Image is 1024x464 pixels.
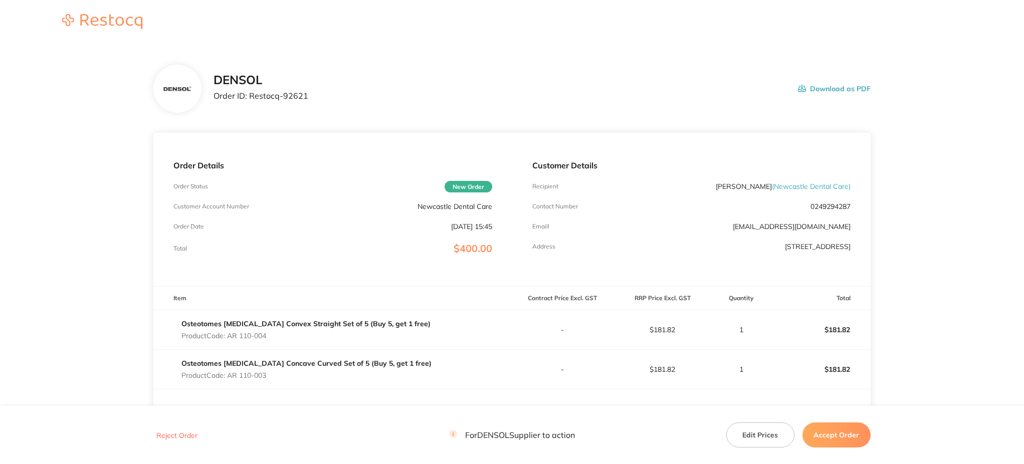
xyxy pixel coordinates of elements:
[153,389,512,419] td: Message: -
[785,243,851,251] p: [STREET_ADDRESS]
[532,223,549,230] p: Emaill
[153,287,512,310] th: Item
[214,91,308,100] p: Order ID: Restocq- 92621
[451,222,492,230] p: [DATE] 15:45
[772,182,851,191] span: ( Newcastle Dental Care )
[532,243,555,250] p: Address
[173,245,187,252] p: Total
[181,332,431,340] p: Product Code: AR 110-004
[532,161,851,170] p: Customer Details
[454,242,492,255] span: $400.00
[153,431,200,440] button: Reject Order
[733,222,851,231] a: [EMAIL_ADDRESS][DOMAIN_NAME]
[532,203,578,210] p: Contact Number
[798,73,871,104] button: Download as PDF
[173,203,249,210] p: Customer Account Number
[52,14,152,29] img: Restocq logo
[161,73,194,105] img: Y2p0bmswZQ
[770,318,870,342] p: $181.82
[513,365,612,373] p: -
[613,326,712,334] p: $181.82
[445,181,492,192] span: New Order
[802,422,871,447] button: Accept Order
[770,357,870,381] p: $181.82
[716,182,851,190] p: [PERSON_NAME]
[214,73,308,87] h2: DENSOL
[181,359,432,368] a: Osteotomes [MEDICAL_DATA] Concave Curved Set of 5 (Buy 5, get 1 free)
[173,183,208,190] p: Order Status
[173,223,204,230] p: Order Date
[810,202,851,210] p: 0249294287
[532,183,558,190] p: Recipient
[713,365,769,373] p: 1
[513,326,612,334] p: -
[449,430,575,440] p: For DENSOL Supplier to action
[418,202,492,210] p: Newcastle Dental Care
[173,161,492,170] p: Order Details
[181,319,431,328] a: Osteotomes [MEDICAL_DATA] Convex Straight Set of 5 (Buy 5, get 1 free)
[726,422,794,447] button: Edit Prices
[181,371,432,379] p: Product Code: AR 110-003
[512,287,612,310] th: Contract Price Excl. GST
[613,365,712,373] p: $181.82
[713,326,769,334] p: 1
[770,287,870,310] th: Total
[713,287,770,310] th: Quantity
[612,287,713,310] th: RRP Price Excl. GST
[52,14,152,31] a: Restocq logo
